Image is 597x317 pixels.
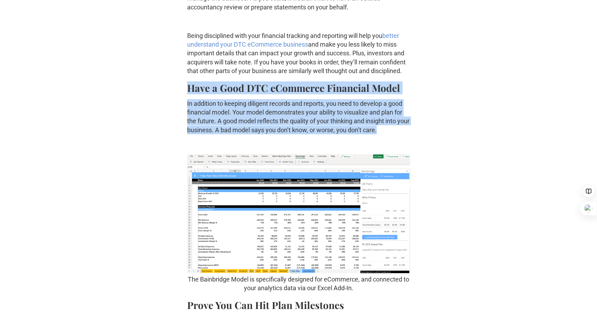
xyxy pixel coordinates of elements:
[187,140,410,149] p: ‍
[187,99,410,134] p: In addition to keeping diligent records and reports, you need to develop a good financial model. ...
[187,82,410,94] h2: Have a Good DTC eCommerce Financial Model
[187,31,410,75] p: Being disciplined with your financial tracking and reporting will help you and make you less like...
[187,299,410,311] h2: Prove You Can Hit Plan Milestones
[187,275,410,292] figcaption: The Bainbridge Model is specifically designed for eCommerce, and connected to your analytics data...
